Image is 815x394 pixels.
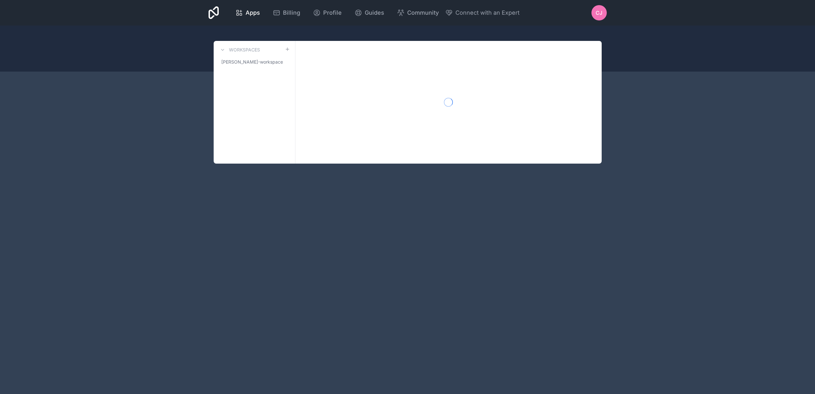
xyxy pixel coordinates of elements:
[283,8,300,17] span: Billing
[221,59,283,65] span: [PERSON_NAME]-workspace
[229,47,260,53] h3: Workspaces
[392,6,444,20] a: Community
[596,9,602,17] span: CJ
[219,56,290,68] a: [PERSON_NAME]-workspace
[323,8,342,17] span: Profile
[246,8,260,17] span: Apps
[230,6,265,20] a: Apps
[445,8,520,17] button: Connect with an Expert
[455,8,520,17] span: Connect with an Expert
[349,6,389,20] a: Guides
[268,6,305,20] a: Billing
[365,8,384,17] span: Guides
[219,46,260,54] a: Workspaces
[308,6,347,20] a: Profile
[407,8,439,17] span: Community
